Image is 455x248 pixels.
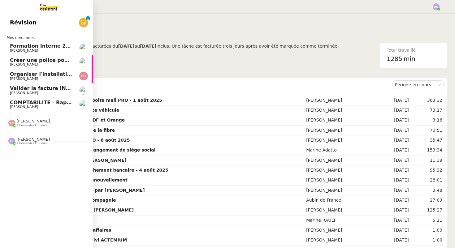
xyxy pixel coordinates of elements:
[16,137,50,142] span: [PERSON_NAME]
[378,186,410,195] td: [DATE]
[135,44,140,49] span: au
[305,205,378,215] td: [PERSON_NAME]
[118,44,134,49] b: [DATE]
[140,44,156,49] b: [DATE]
[16,119,50,123] span: [PERSON_NAME]
[10,71,104,77] span: Organiser l'installation de la fibre
[410,186,444,195] td: 3:48
[305,216,378,225] td: Marine RAULT
[156,44,339,49] span: inclus. Une tâche est facturée trois jours après avoir été marquée comme terminée.
[378,225,410,235] td: [DATE]
[410,156,444,165] td: 11:39
[404,54,415,64] span: min
[79,58,88,66] img: users%2FWH1OB8fxGAgLOjAz1TtlPPgOcGL2%2Favatar%2F32e28291-4026-4208-b892-04f74488d877
[305,165,378,175] td: [PERSON_NAME]
[10,43,117,49] span: Formation Interne 2 - [PERSON_NAME]
[378,135,410,145] td: [DATE]
[79,44,88,52] img: users%2Fa6PbEmLwvGXylUqKytRPpDpAx153%2Favatar%2Ffanny.png
[305,225,378,235] td: [PERSON_NAME]
[305,135,378,145] td: [PERSON_NAME]
[305,105,378,115] td: [PERSON_NAME]
[32,148,156,152] strong: Récupérer documents changement de siège social
[86,16,90,20] nz-badge-sup: 1
[305,96,378,105] td: [PERSON_NAME]
[410,165,444,175] td: 95:32
[378,105,410,115] td: [DATE]
[378,195,410,205] td: [DATE]
[305,115,378,125] td: [PERSON_NAME]
[387,47,440,54] div: Total travaillé
[378,126,410,135] td: [DATE]
[31,79,392,91] div: Demandes
[10,62,38,66] span: [PERSON_NAME]
[32,188,145,193] strong: Faire signer le document par [PERSON_NAME]
[10,57,118,63] span: Créer une police pour [PERSON_NAME]
[410,96,444,105] td: 363:32
[378,96,410,105] td: [DATE]
[410,235,444,245] td: 1:00
[378,175,410,185] td: [DATE]
[378,165,410,175] td: [DATE]
[378,115,410,125] td: [DATE]
[305,156,378,165] td: [PERSON_NAME]
[378,216,410,225] td: [DATE]
[8,138,15,144] img: svg
[410,175,444,185] td: 28:01
[32,98,162,103] strong: 9h30/13h/18h - Tri de la boite mail PRO - 1 août 2025
[16,124,47,127] span: 1 demandes en cours
[32,177,128,182] strong: Extraire les listings de renouvellement
[79,86,88,95] img: users%2F0zQGGmvZECeMseaPawnreYAQQyS2%2Favatar%2Feddadf8a-b06f-4db9-91c4-adeed775bb0f
[79,72,88,80] img: svg
[10,77,38,81] span: [PERSON_NAME]
[8,120,15,126] img: svg
[433,3,440,10] img: svg
[10,91,38,95] span: [PERSON_NAME]
[10,105,38,109] span: [PERSON_NAME]
[387,55,402,62] span: 1285
[305,186,378,195] td: [PERSON_NAME]
[410,135,444,145] td: 35:47
[305,235,378,245] td: [PERSON_NAME]
[378,235,410,245] td: [DATE]
[378,205,410,215] td: [DATE]
[395,81,441,89] nz-select-item: Période en cours
[10,49,38,53] span: [PERSON_NAME]
[410,126,444,135] td: 70:51
[79,100,88,109] img: users%2Fa6PbEmLwvGXylUqKytRPpDpAx153%2Favatar%2Ffanny.png
[305,195,378,205] td: Aubin de France
[16,142,47,145] span: 1 demandes en cours
[10,18,37,27] span: Révision
[378,156,410,165] td: [DATE]
[305,126,378,135] td: [PERSON_NAME]
[410,216,444,225] td: 5:11
[410,205,444,215] td: 125:27
[410,105,444,115] td: 73:17
[32,168,168,173] strong: COMPTABILITE - Rapprochement bancaire - 4 août 2025
[10,85,101,91] span: Valider la facture INV/2025/0272
[32,158,127,163] strong: Formation Interne 2 - [PERSON_NAME]
[410,145,444,155] td: 153:34
[3,35,38,41] span: Mes demandes
[305,175,378,185] td: [PERSON_NAME]
[10,100,168,105] span: COMPTABILITE - Rapprochement bancaire - 11 août 2025
[87,16,89,22] p: 1
[378,145,410,155] td: [DATE]
[410,115,444,125] td: 3:16
[410,195,444,205] td: 27:09
[410,225,444,235] td: 1:00
[305,145,378,155] td: Marine Adatto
